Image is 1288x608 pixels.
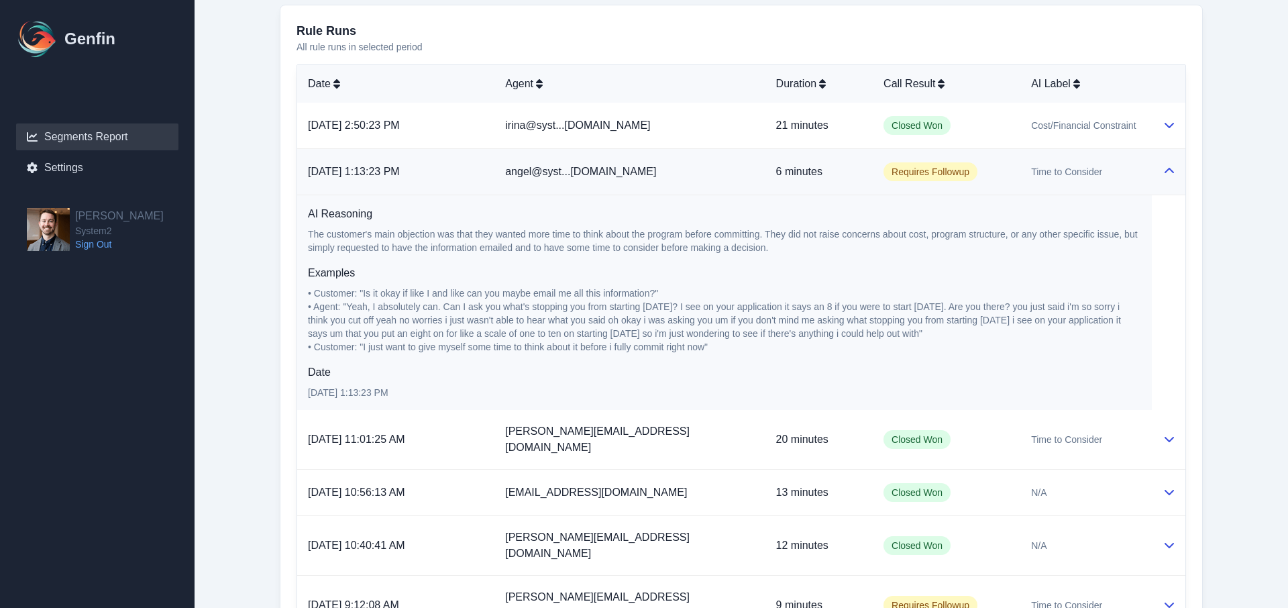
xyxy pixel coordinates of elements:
[308,288,658,299] span: • Customer: "Is it okay if like I and like can you maybe email me all this information?"
[776,164,862,180] p: 6 minutes
[308,487,405,498] span: [DATE] 10:56:13 AM
[883,483,951,502] span: Closed Won
[776,485,862,501] p: 13 minutes
[16,123,178,150] a: Segments Report
[883,162,977,181] span: Requires Followup
[1031,76,1141,92] div: AI Label
[308,265,1141,281] h6: Examples
[308,364,1141,381] h6: Date
[75,238,164,251] a: Sign Out
[308,342,708,352] span: • Customer: "I just want to give myself some time to think about it before i fully commit right now"
[297,21,1186,40] h3: Rule Runs
[308,76,484,92] div: Date
[308,166,400,177] span: [DATE] 1:13:23 PM
[64,28,115,50] h1: Genfin
[883,430,951,449] span: Closed Won
[1031,165,1102,179] span: Time to Consider
[776,538,862,554] p: 12 minutes
[505,166,656,177] span: angel@syst...[DOMAIN_NAME]
[308,301,1124,339] span: • Agent: "Yeah, I absolutely can. Can I ask you what's stopping you from starting [DATE]? I see o...
[883,536,951,555] span: Closed Won
[505,119,650,131] span: irina@syst...[DOMAIN_NAME]
[308,386,1141,399] p: [DATE] 1:13:23 PM
[308,227,1141,254] p: The customer's main objection was that they wanted more time to think about the program before co...
[505,76,754,92] div: Agent
[505,425,690,453] span: [PERSON_NAME][EMAIL_ADDRESS][DOMAIN_NAME]
[16,17,59,60] img: Logo
[776,117,862,134] p: 21 minutes
[776,76,862,92] div: Duration
[308,119,400,131] span: [DATE] 2:50:23 PM
[75,208,164,224] h2: [PERSON_NAME]
[505,487,687,498] span: [EMAIL_ADDRESS][DOMAIN_NAME]
[1031,433,1102,446] span: Time to Consider
[505,531,690,559] span: [PERSON_NAME][EMAIL_ADDRESS][DOMAIN_NAME]
[297,40,1186,54] p: All rule runs in selected period
[308,540,405,551] span: [DATE] 10:40:41 AM
[27,208,70,251] img: Jordan Stamman
[883,116,951,135] span: Closed Won
[308,206,1141,222] h6: AI Reasoning
[16,154,178,181] a: Settings
[1031,119,1136,132] span: Cost/Financial Constraint
[1031,486,1046,499] span: N/A
[1031,539,1046,552] span: N/A
[776,432,862,448] p: 20 minutes
[883,76,1010,92] div: Call Result
[308,434,405,445] span: [DATE] 11:01:25 AM
[75,224,164,238] span: System2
